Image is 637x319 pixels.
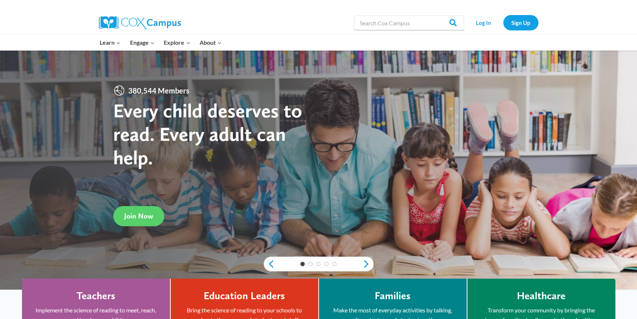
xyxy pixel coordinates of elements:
a: next [363,260,374,268]
input: Search Cox Campus [354,15,464,30]
a: 2 [308,262,313,266]
nav: Primary Navigation [95,35,226,50]
a: 4 [324,262,329,266]
h4: Teachers [77,290,115,302]
a: Log In [468,15,500,30]
span: Learn [100,38,121,47]
span: Engage [130,38,155,47]
nav: Secondary Navigation [468,15,538,30]
span: Join Now [124,212,153,220]
a: 3 [316,262,321,266]
a: Sign Up [503,15,538,30]
strong: Every child deserves to read. Every adult can help. [113,99,302,169]
h4: Families [375,290,411,302]
div: content slider buttons [264,257,374,271]
h4: Education Leaders [204,290,285,302]
span: 380,544 Members [125,85,192,96]
a: previous [264,260,275,268]
h4: Healthcare [517,290,566,302]
img: Cox Campus [99,16,181,29]
span: About [200,38,222,47]
a: 5 [332,262,337,266]
a: 1 [300,262,305,266]
a: Join Now [113,206,164,226]
span: Explore [164,38,190,47]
